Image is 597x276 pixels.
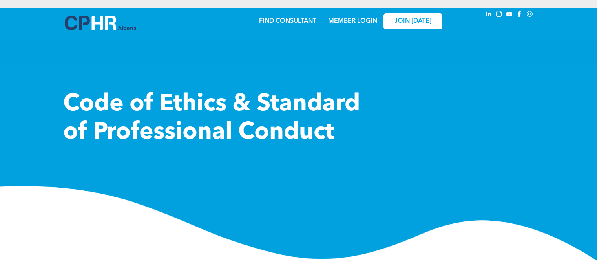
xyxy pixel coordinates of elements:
span: Code of Ethics & Standard of Professional Conduct [63,93,360,144]
a: Social network [526,10,534,20]
a: facebook [515,10,524,20]
a: FIND CONSULTANT [259,18,316,24]
img: A blue and white logo for cp alberta [65,16,136,30]
span: JOIN [DATE] [394,18,431,25]
a: JOIN [DATE] [383,13,442,29]
a: instagram [495,10,504,20]
a: youtube [505,10,514,20]
a: linkedin [485,10,493,20]
a: MEMBER LOGIN [328,18,377,24]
